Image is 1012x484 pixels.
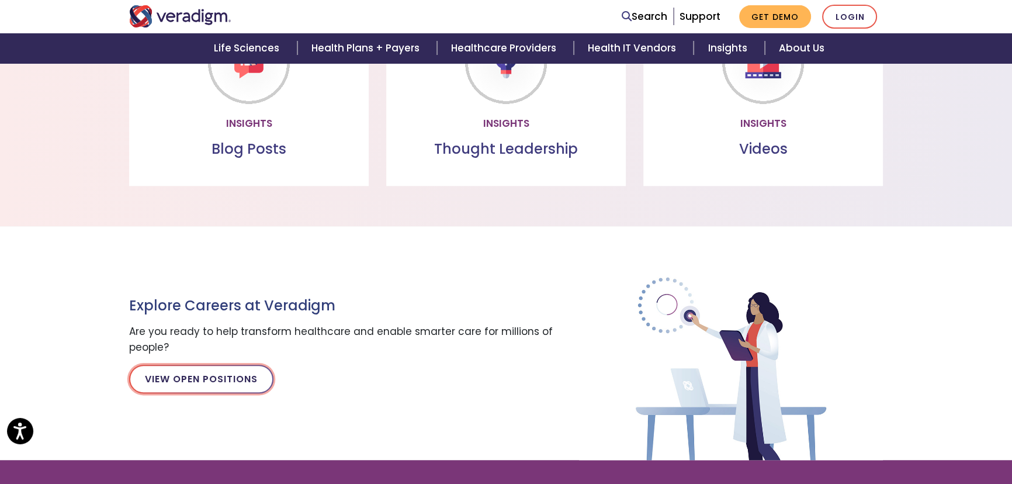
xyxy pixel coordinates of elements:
h3: Videos [653,141,874,158]
a: About Us [765,33,838,63]
img: Veradigm logo [129,5,231,27]
a: Health Plans + Payers [297,33,437,63]
a: Healthcare Providers [437,33,574,63]
a: Search [622,9,667,25]
h3: Blog Posts [138,141,359,158]
a: Insights [694,33,764,63]
a: Login [822,5,877,29]
p: Insights [653,116,874,132]
a: Get Demo [739,5,811,28]
p: Insights [396,116,616,132]
p: Are you ready to help transform healthcare and enable smarter care for millions of people? [129,324,562,355]
h3: Thought Leadership [396,141,616,158]
a: View Open Positions [129,365,273,393]
a: Support [680,9,720,23]
a: Life Sciences [200,33,297,63]
p: Insights [138,116,359,132]
a: Health IT Vendors [574,33,694,63]
h3: Explore Careers at Veradigm [129,298,562,314]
